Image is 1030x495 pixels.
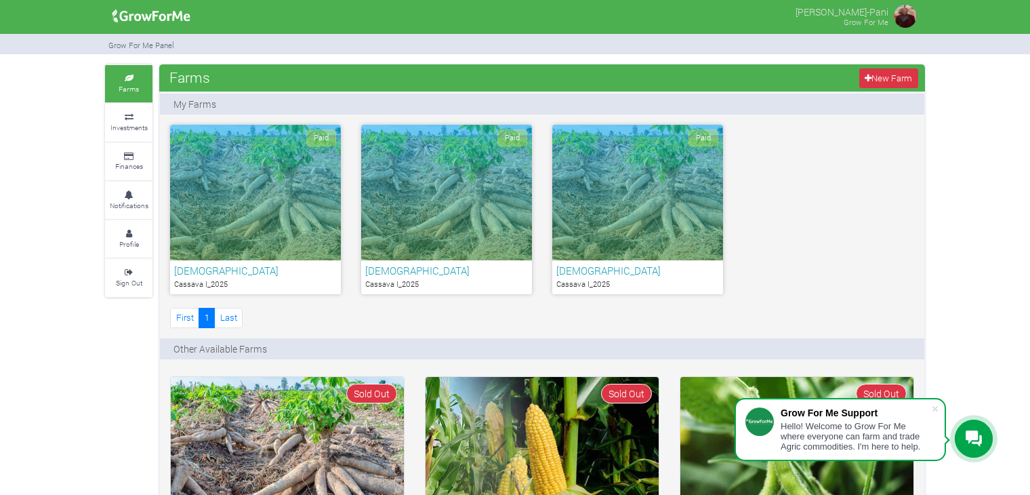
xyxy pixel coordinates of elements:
[552,125,723,294] a: Paid [DEMOGRAPHIC_DATA] Cassava I_2025
[361,125,532,294] a: Paid [DEMOGRAPHIC_DATA] Cassava I_2025
[105,182,152,219] a: Notifications
[365,264,528,277] h6: [DEMOGRAPHIC_DATA]
[115,161,143,171] small: Finances
[119,239,139,249] small: Profile
[110,201,148,210] small: Notifications
[556,264,719,277] h6: [DEMOGRAPHIC_DATA]
[170,308,243,328] nav: Page Navigation
[601,384,652,403] span: Sold Out
[174,264,337,277] h6: [DEMOGRAPHIC_DATA]
[199,308,215,328] a: 1
[365,279,528,290] p: Cassava I_2025
[166,64,213,91] span: Farms
[105,104,152,141] a: Investments
[105,143,152,180] a: Finances
[173,97,216,111] p: My Farms
[105,259,152,296] a: Sign Out
[856,384,907,403] span: Sold Out
[116,278,142,288] small: Sign Out
[306,130,336,146] span: Paid
[859,68,918,88] a: New Farm
[781,421,931,452] div: Hello! Welcome to Grow For Me where everyone can farm and trade Agric commodities. I'm here to help.
[105,65,152,102] a: Farms
[108,40,174,50] small: Grow For Me Panel
[892,3,919,30] img: growforme image
[844,17,888,27] small: Grow For Me
[105,220,152,258] a: Profile
[796,3,888,19] p: [PERSON_NAME]-Pani
[556,279,719,290] p: Cassava I_2025
[170,308,199,328] a: First
[173,342,267,356] p: Other Available Farms
[170,125,341,294] a: Paid [DEMOGRAPHIC_DATA] Cassava I_2025
[108,3,195,30] img: growforme image
[110,123,148,132] small: Investments
[497,130,527,146] span: Paid
[174,279,337,290] p: Cassava I_2025
[119,84,139,94] small: Farms
[346,384,397,403] span: Sold Out
[781,408,931,418] div: Grow For Me Support
[214,308,243,328] a: Last
[688,130,718,146] span: Paid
